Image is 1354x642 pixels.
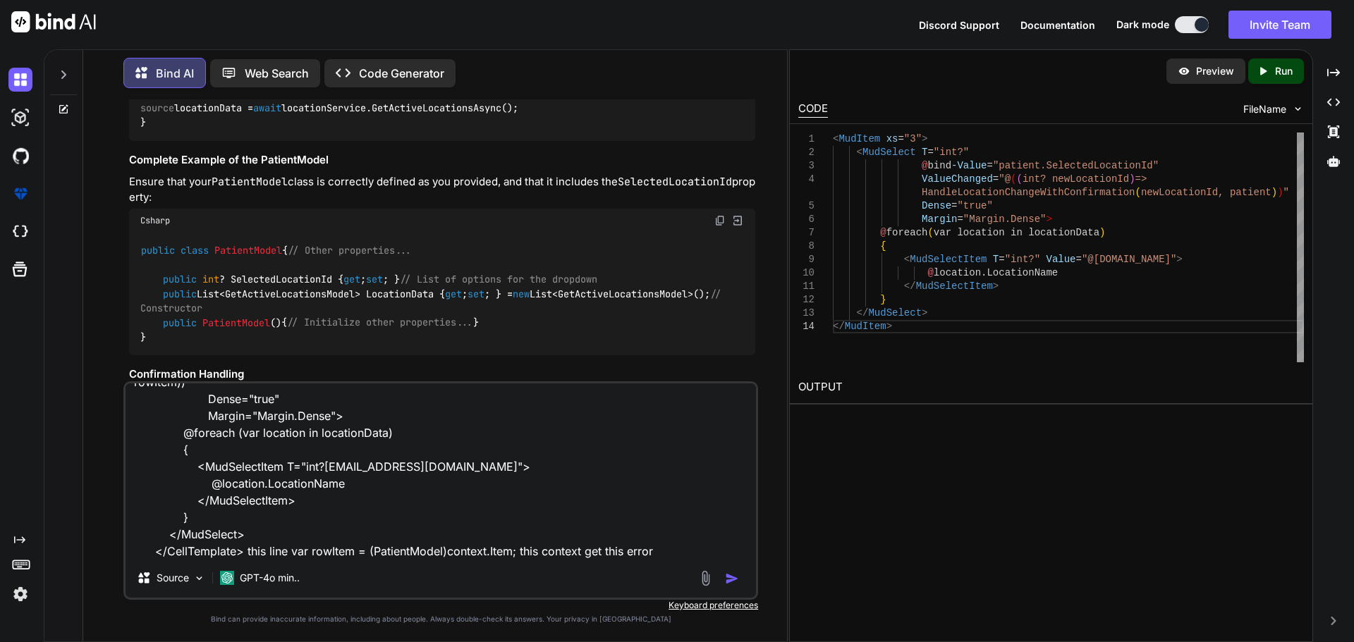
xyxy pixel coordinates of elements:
[798,320,815,333] div: 14
[934,147,969,158] span: "int?"
[156,65,194,82] p: Bind AI
[1292,103,1304,115] img: chevron down
[919,18,999,32] button: Discord Support
[798,173,815,186] div: 4
[798,266,815,280] div: 10
[798,293,815,307] div: 12
[123,614,758,624] p: Bind can provide inaccurate information, including about people. Always double-check its answers....
[1004,254,1039,265] span: "int?"
[993,173,999,185] span: =
[445,288,462,300] span: get
[903,280,915,292] span: </
[202,273,219,286] span: int
[163,288,197,300] span: public
[140,243,727,344] code: { ? SelectedLocationId { ; ; } List<GetActiveLocationsModel> LocationData { ; ; } = List<GetActiv...
[1023,173,1129,185] span: int? newLocationId
[927,267,933,278] span: @
[910,254,987,265] span: MudSelectItem
[126,383,756,558] textarea: this code <CellTemplate> @{ var rowItem = (PatientModel)context.Item; } <MudSelect T="int?" Value...
[8,582,32,606] img: settings
[922,214,957,225] span: Margin
[400,273,597,286] span: // List of options for the dropdown
[1135,173,1147,185] span: =>
[1046,214,1051,225] span: >
[798,307,815,320] div: 13
[915,280,992,292] span: MudSelectItem
[922,173,993,185] span: ValueChanged
[798,132,815,146] div: 1
[1135,187,1140,198] span: (
[862,147,916,158] span: MudSelect
[993,160,1159,171] span: "patient.SelectedLocationId"
[359,65,444,82] p: Code Generator
[1116,18,1169,32] span: Dark mode
[8,220,32,244] img: cloudideIcon
[1046,254,1075,265] span: Value
[919,19,999,31] span: Discord Support
[1082,254,1176,265] span: "@[DOMAIN_NAME]"
[833,321,845,332] span: </
[253,101,281,114] span: await
[898,133,903,144] span: =
[880,294,886,305] span: }
[833,133,838,144] span: <
[844,321,886,332] span: MudItem
[927,147,933,158] span: =
[922,187,1135,198] span: HandleLocationChangeWithConfirmation
[798,253,815,266] div: 9
[927,160,951,171] span: bind
[922,133,927,144] span: >
[214,245,282,257] span: PatientModel
[999,173,1011,185] span: "@
[1277,187,1283,198] span: )
[933,227,1099,238] span: var location in locationData
[798,213,815,226] div: 6
[1020,19,1095,31] span: Documentation
[922,147,927,158] span: T
[1228,11,1331,39] button: Invite Team
[790,371,1312,404] h2: OUTPUT
[1099,227,1105,238] span: )
[798,280,815,293] div: 11
[140,87,671,130] code: { locationData = locationService.GetActiveLocationsAsync(); }
[1283,187,1288,198] span: "
[951,160,987,171] span: -Value
[993,254,999,265] span: T
[287,316,473,329] span: // Initialize other properties...
[1178,65,1190,78] img: preview
[220,571,234,585] img: GPT-4o mini
[1016,173,1022,185] span: (
[798,226,815,240] div: 7
[903,133,921,144] span: "3"
[163,316,197,329] span: public
[202,316,270,329] span: PatientModel
[1196,64,1234,78] p: Preview
[798,159,815,173] div: 3
[366,273,383,286] span: set
[1176,254,1182,265] span: >
[957,200,992,211] span: "true"
[513,288,530,300] span: new
[129,366,755,383] h3: Confirmation Handling
[1075,254,1081,265] span: =
[922,160,927,171] span: @
[838,133,880,144] span: MudItem
[140,288,727,314] span: // Constructor
[933,267,1057,278] span: location.LocationName
[163,316,281,329] span: ()
[922,307,927,319] span: >
[922,200,951,211] span: Dense
[725,572,739,586] img: icon
[903,254,909,265] span: <
[8,144,32,168] img: githubDark
[1141,187,1271,198] span: newLocationId, patient
[798,146,815,159] div: 2
[880,240,886,252] span: {
[163,273,197,286] span: public
[880,227,886,238] span: @
[245,65,309,82] p: Web Search
[1271,187,1276,198] span: )
[8,68,32,92] img: darkChat
[951,200,957,211] span: =
[240,571,300,585] p: GPT-4o min..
